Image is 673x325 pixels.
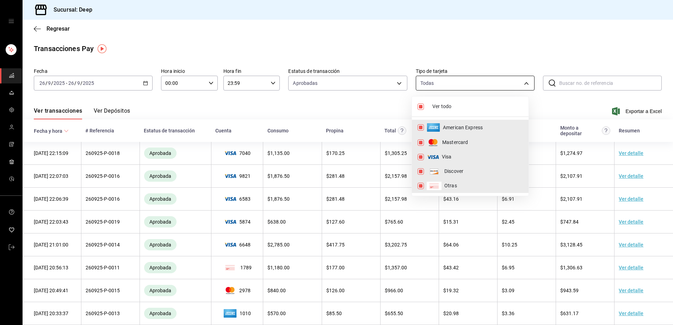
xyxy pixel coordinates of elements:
[442,139,523,146] span: Mastercard
[432,103,523,110] span: Ver todo
[444,168,523,175] span: Discover
[98,44,106,53] img: Tooltip marker
[442,153,523,161] span: Visa
[444,182,523,189] span: Otras
[443,124,523,131] span: American Express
